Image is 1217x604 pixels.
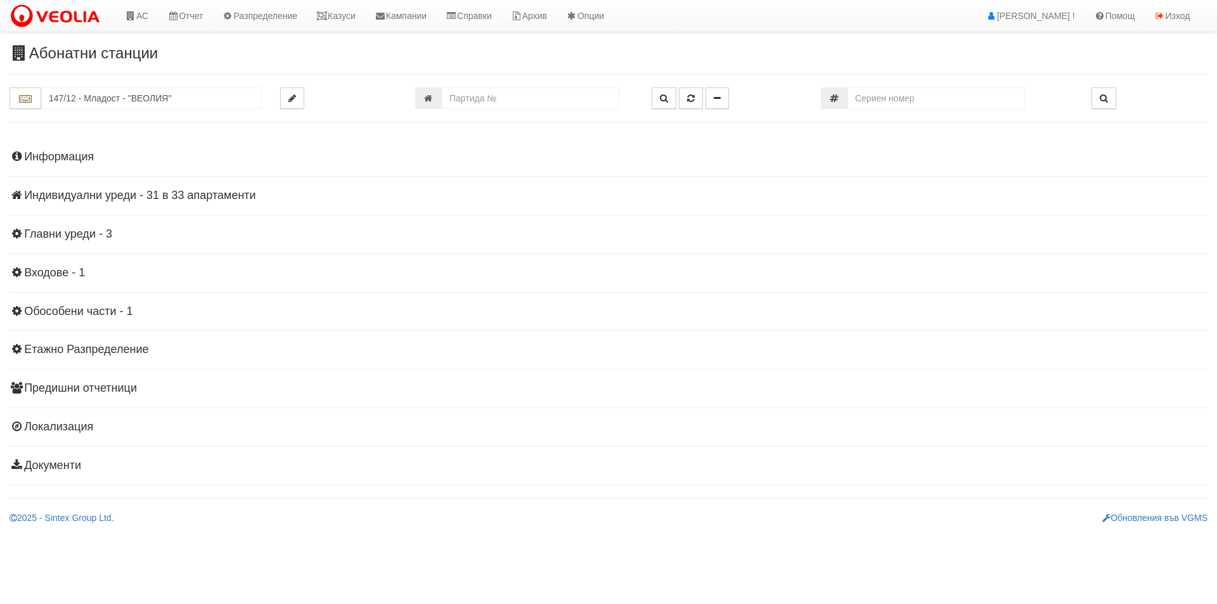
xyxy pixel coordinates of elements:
h4: Главни уреди - 3 [10,228,1207,241]
a: Обновления във VGMS [1102,513,1207,523]
img: VeoliaLogo.png [10,3,106,30]
input: Сериен номер [847,87,1025,109]
h4: Документи [10,459,1207,472]
h4: Индивидуални уреди - 31 в 33 апартаменти [10,190,1207,202]
h4: Локализация [10,421,1207,434]
h4: Обособени части - 1 [10,305,1207,318]
h4: Информация [10,151,1207,164]
input: Партида № [442,87,619,109]
input: Абонатна станция [41,87,261,109]
h4: Етажно Разпределение [10,344,1207,356]
h4: Предишни отчетници [10,382,1207,395]
h4: Входове - 1 [10,267,1207,280]
a: 2025 - Sintex Group Ltd. [10,513,114,523]
h3: Абонатни станции [10,45,1207,61]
